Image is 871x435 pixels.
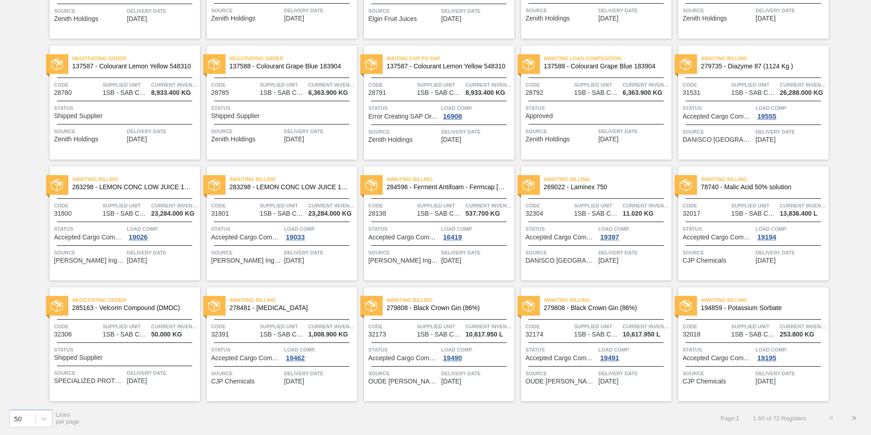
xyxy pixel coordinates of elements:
span: Shipped Supplier [54,354,103,361]
span: 137587 - Colourant Lemon Yellow 548310 [72,63,193,70]
span: 1SB - SAB Chamdor Brewery [260,89,305,96]
span: Delivery Date [599,248,669,257]
span: Code [683,322,729,331]
div: 50 [14,414,22,422]
span: 32391 [211,331,229,338]
span: Accepted Cargo Composition [369,355,439,362]
a: Load Comp.19397 [599,224,669,241]
span: Source [211,369,282,378]
span: 1SB - SAB Chamdor Brewery [574,210,620,217]
span: 8,933.400 KG [466,89,505,96]
span: Negotiating Order [72,54,200,63]
span: Code [683,201,729,210]
span: 278481 - Sodium Benzoate [230,305,350,311]
div: 19195 [756,354,779,362]
span: 1SB - SAB Chamdor Brewery [417,331,462,338]
span: Accepted Cargo Composition [526,234,596,241]
span: Kerry Ingredients [369,257,439,264]
span: 283298 - LEMON CONC LOW JUICE 1000KG [230,184,350,191]
span: Error Creating SAP Order [369,113,439,120]
span: 23,284.000 KG [308,210,352,217]
span: Source [211,127,282,136]
span: 09/11/2025 [756,15,776,22]
a: statusAwaiting Billing78740 - Malic Acid 50% solutionCode32017Supplied Unit1SB - SAB Chamdor Brew... [671,166,829,280]
img: status [523,58,534,70]
span: Code [211,201,258,210]
span: 23,284.000 KG [151,210,195,217]
span: Zenith Holdings [526,136,570,143]
a: statusAwaiting Billing283298 - LEMON CONC LOW JUICE 1000KGCode31800Supplied Unit1SB - SAB Chamdor... [43,166,200,280]
div: 19033 [284,233,307,241]
span: Status [211,345,282,354]
span: Kerry Ingredients [54,257,125,264]
span: Source [369,6,439,16]
div: 19490 [441,354,464,362]
span: 09/11/2025 [599,15,619,22]
span: Delivery Date [599,369,669,378]
span: Supplied Unit [574,80,620,89]
span: Current inventory [151,322,198,331]
span: Awaiting Billing [544,295,671,305]
span: 1SB - SAB Chamdor Brewery [260,331,305,338]
span: Source [683,127,753,136]
span: Accepted Cargo Composition [211,355,282,362]
a: statusAwaiting Billing269022 - Laminex 750Code32304Supplied Unit1SB - SAB Chamdor BreweryCurrent ... [514,166,671,280]
img: status [208,179,220,191]
span: 50.000 KG [151,331,182,338]
span: Code [54,322,101,331]
img: status [365,300,377,312]
span: Delivery Date [127,368,198,378]
span: Page : 1 [721,415,739,422]
span: 09/11/2025 [127,136,147,143]
a: Load Comp.19490 [441,345,512,362]
span: Shipped Supplier [54,113,103,119]
span: 1SB - SAB Chamdor Brewery [731,210,777,217]
span: Source [54,368,125,378]
span: Supplied Unit [731,80,778,89]
span: Delivery Date [756,6,826,15]
span: Load Comp. [756,104,826,113]
a: statusAwaiting Billing279735 - Diazyme 87 (1124 Kg )Code31531Supplied Unit1SB - SAB Chamdor Brewe... [671,46,829,160]
span: SPECIALIZED PROTECTION PRODUCTS [54,378,125,384]
span: Load Comp. [284,345,355,354]
span: Source [369,369,439,378]
span: 32017 [683,210,701,217]
span: 10/01/2025 [756,257,776,264]
span: Delivery Date [284,6,355,15]
a: Load Comp.19462 [284,345,355,362]
a: Load Comp.16419 [441,224,512,241]
span: Source [683,248,753,257]
span: Current inventory [308,201,355,210]
span: 137588 - Colourant Grape Blue 183904 [544,63,664,70]
span: 10/01/2025 [599,257,619,264]
span: DANISCO SOUTH AFRICA (PTY) LTD [526,257,596,264]
span: Elgin Fruit Juices [369,16,417,22]
span: Code [526,80,572,89]
span: 6,363.900 KG [308,89,348,96]
span: Source [683,369,753,378]
div: 19026 [127,233,150,241]
span: Status [54,224,125,233]
img: status [523,179,534,191]
span: Current inventory [151,201,198,210]
span: Accepted Cargo Composition [683,113,753,120]
span: Delivery Date [441,6,512,16]
span: Current inventory [466,80,512,89]
span: Awaiting Billing [387,175,514,184]
span: 279808 - Black Crown Gin (86%) [544,305,664,311]
span: 09/08/2025 [441,16,461,22]
a: Load Comp.19033 [284,224,355,241]
a: statusNegotiating Order137588 - Colourant Grape Blue 183904Code28785Supplied Unit1SB - SAB Chamdo... [200,46,357,160]
span: 8,933.400 KG [151,89,191,96]
span: Awaiting Billing [701,295,829,305]
span: Code [369,80,415,89]
span: Accepted Cargo Composition [211,234,282,241]
span: 1SB - SAB Chamdor Brewery [574,89,620,96]
span: 1SB - SAB Chamdor Brewery [102,210,148,217]
img: status [208,300,220,312]
span: 09/11/2025 [284,136,304,143]
a: statusNegotiating Order285163 - Velcorin Compound (DMDC)Code32306Supplied Unit1SB - SAB Chamdor B... [43,287,200,401]
img: status [365,179,377,191]
img: status [51,179,63,191]
span: Supplied Unit [417,201,463,210]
